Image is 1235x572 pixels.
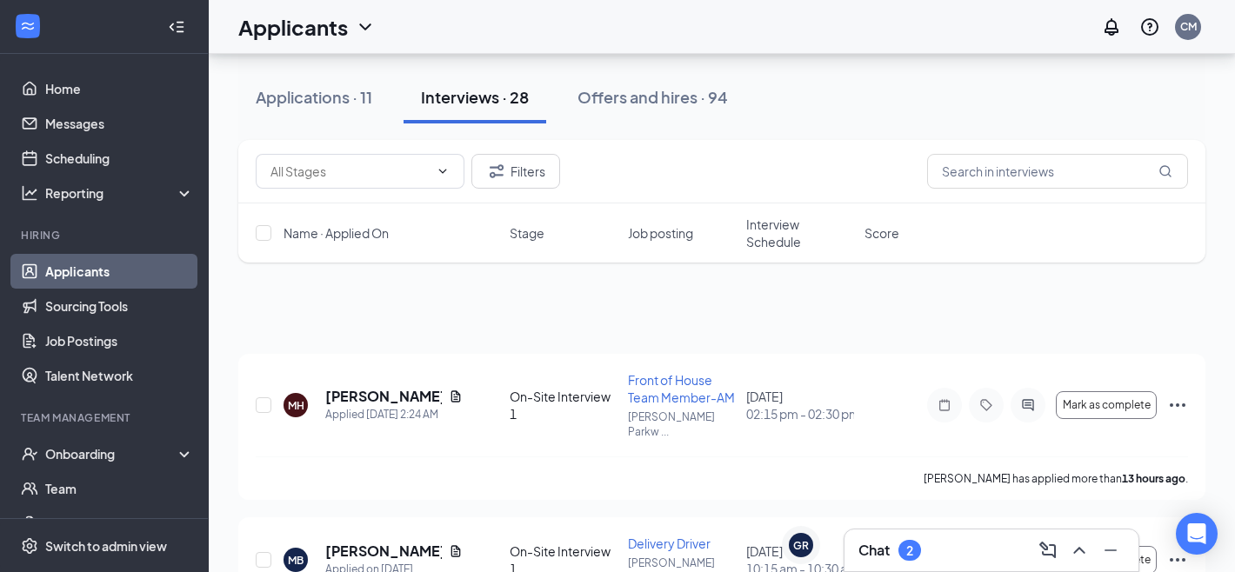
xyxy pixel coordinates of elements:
svg: Analysis [21,184,38,202]
div: Onboarding [45,445,179,462]
h5: [PERSON_NAME] [325,387,442,406]
h3: Chat [858,541,890,560]
svg: ComposeMessage [1038,540,1058,561]
svg: QuestionInfo [1139,17,1160,37]
span: 02:15 pm - 02:30 pm [746,405,854,422]
div: Applied [DATE] 2:24 AM [325,406,463,423]
svg: WorkstreamLogo [19,17,37,35]
div: Team Management [21,410,190,425]
svg: Settings [21,537,38,555]
svg: ChevronDown [355,17,376,37]
span: Front of House Team Member-AM [628,372,735,405]
svg: Filter [486,161,507,182]
span: Delivery Driver [628,535,711,551]
a: Applicants [45,254,194,289]
svg: ChevronDown [436,164,450,178]
a: Job Postings [45,323,194,358]
a: Sourcing Tools [45,289,194,323]
span: Name · Applied On [284,224,389,242]
svg: Notifications [1101,17,1122,37]
svg: UserCheck [21,445,38,462]
div: GR [793,538,809,553]
svg: Collapse [168,18,185,36]
input: Search in interviews [927,154,1188,189]
a: Scheduling [45,141,194,176]
span: Mark as complete [1063,399,1151,411]
button: ChevronUp [1065,536,1093,564]
svg: Ellipses [1167,549,1188,570]
button: Minimize [1097,536,1125,564]
span: Score [864,224,899,242]
div: MB [288,553,304,568]
div: Applications · 11 [256,86,372,108]
h5: [PERSON_NAME] [325,542,442,561]
svg: Minimize [1100,540,1121,561]
div: CM [1180,19,1197,34]
button: Filter Filters [471,154,560,189]
svg: Tag [976,398,997,412]
a: Team [45,471,194,506]
input: All Stages [270,162,429,181]
span: Job posting [628,224,693,242]
h1: Applicants [238,12,348,42]
svg: MagnifyingGlass [1158,164,1172,178]
div: On-Site Interview 1 [510,388,617,422]
div: Switch to admin view [45,537,167,555]
div: Open Intercom Messenger [1176,513,1218,555]
a: Messages [45,106,194,141]
div: Interviews · 28 [421,86,529,108]
svg: ChevronUp [1069,540,1090,561]
b: 13 hours ago [1122,472,1185,485]
svg: Note [934,398,955,412]
button: Mark as complete [1056,391,1157,419]
div: MH [288,398,304,413]
div: 2 [906,543,913,558]
p: [PERSON_NAME] has applied more than . [924,471,1188,486]
div: [DATE] [746,388,854,422]
a: Documents [45,506,194,541]
svg: Document [449,544,463,558]
div: Hiring [21,228,190,243]
svg: ActiveChat [1018,398,1038,412]
p: [PERSON_NAME] Parkw ... [628,409,736,439]
svg: Ellipses [1167,395,1188,416]
div: Reporting [45,184,195,202]
span: Interview Schedule [746,216,854,250]
span: Stage [510,224,544,242]
svg: Document [449,389,463,403]
button: ComposeMessage [1034,536,1062,564]
a: Home [45,71,194,106]
a: Talent Network [45,358,194,393]
div: Offers and hires · 94 [577,86,728,108]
